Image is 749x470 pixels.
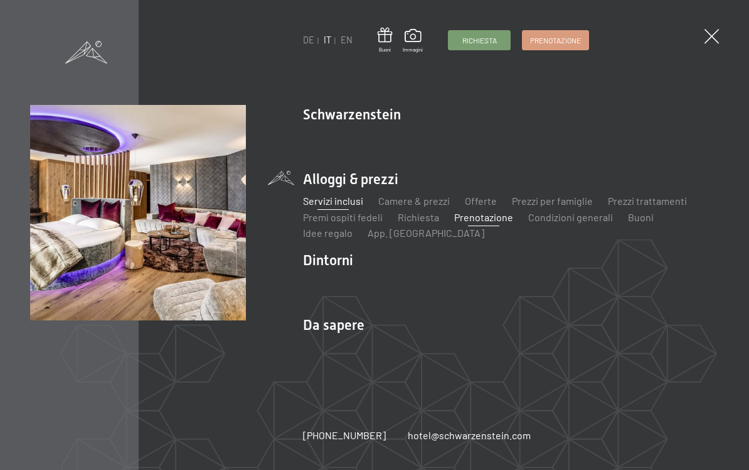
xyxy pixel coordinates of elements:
a: Prenotazione [523,31,588,50]
a: Offerte [465,195,497,207]
a: DE [303,35,314,45]
a: Richiesta [398,211,439,223]
span: Immagini [403,46,423,53]
a: Servizi inclusi [303,195,363,207]
a: hotel@schwarzenstein.com [408,429,531,442]
span: Buoni [378,46,392,53]
a: App. [GEOGRAPHIC_DATA] [368,227,484,239]
span: Prenotazione [530,35,581,46]
a: Condizioni generali [528,211,613,223]
a: Camere & prezzi [378,195,450,207]
a: Premi ospiti fedeli [303,211,383,223]
a: IT [324,35,331,45]
span: [PHONE_NUMBER] [303,429,386,441]
a: EN [341,35,353,45]
a: Idee regalo [303,227,353,239]
a: Prezzi per famiglie [512,195,593,207]
a: [PHONE_NUMBER] [303,429,386,442]
a: Buoni [628,211,654,223]
a: Richiesta [449,31,510,50]
a: Immagini [403,29,423,53]
a: Buoni [378,28,392,53]
a: Prenotazione [454,211,513,223]
span: Richiesta [462,35,497,46]
a: Prezzi trattamenti [608,195,687,207]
